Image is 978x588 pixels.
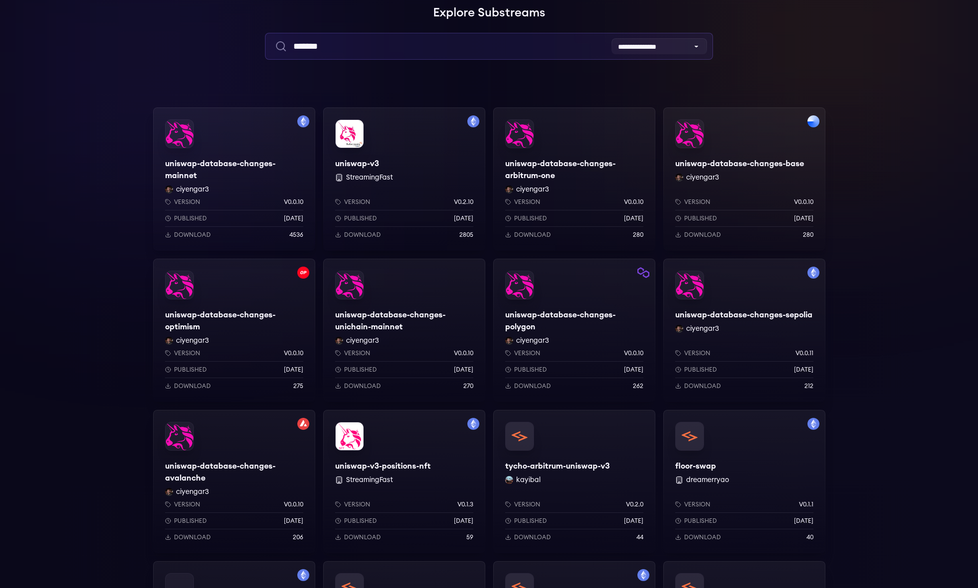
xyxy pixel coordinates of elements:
button: kayibal [516,475,540,485]
p: Published [174,517,207,525]
p: Version [344,198,370,206]
p: Download [514,382,551,390]
p: Download [174,533,211,541]
button: ciyengar3 [516,336,549,346]
a: uniswap-database-changes-arbitrum-oneuniswap-database-changes-arbitrum-oneciyengar3 ciyengar3Vers... [493,107,655,251]
img: Filter by sepolia network [807,267,819,279]
img: Filter by mainnet network [297,569,309,581]
p: v0.0.11 [796,349,813,357]
img: Filter by optimism network [297,267,309,279]
p: 44 [636,533,643,541]
img: Filter by base network [807,115,819,127]
img: Filter by mainnet network [297,115,309,127]
button: dreamerryao [686,475,729,485]
p: Published [684,214,717,222]
p: 280 [633,231,643,239]
p: [DATE] [454,214,473,222]
p: Version [174,349,200,357]
p: Download [684,382,721,390]
p: Version [344,500,370,508]
img: Filter by polygon network [637,267,649,279]
p: Published [514,366,547,374]
p: Published [344,366,377,374]
p: Download [344,533,381,541]
button: ciyengar3 [346,336,379,346]
p: Published [344,214,377,222]
p: [DATE] [794,214,813,222]
img: Filter by mainnet network [467,418,479,430]
p: Version [344,349,370,357]
p: Published [514,214,547,222]
p: 59 [466,533,473,541]
a: uniswap-database-changes-unichain-mainnetuniswap-database-changes-unichain-mainnetciyengar3 ciyen... [323,259,485,402]
p: Version [174,198,200,206]
p: Version [174,500,200,508]
p: [DATE] [454,366,473,374]
button: ciyengar3 [176,336,209,346]
p: 275 [293,382,303,390]
a: Filter by base networkuniswap-database-changes-baseuniswap-database-changes-baseciyengar3 ciyenga... [663,107,825,251]
p: [DATE] [624,517,643,525]
a: Filter by mainnet networkuniswap-v3-positions-nftuniswap-v3-positions-nft StreamingFastVersionv0.... [323,410,485,553]
p: 280 [803,231,813,239]
p: Published [684,366,717,374]
button: ciyengar3 [686,173,719,183]
p: Download [174,231,211,239]
img: Filter by avalanche network [297,418,309,430]
a: Filter by sepolia networkuniswap-database-changes-sepoliauniswap-database-changes-sepoliaciyengar... [663,259,825,402]
button: StreamingFast [346,475,393,485]
button: ciyengar3 [516,185,549,195]
p: [DATE] [454,517,473,525]
p: v0.0.10 [284,500,303,508]
a: Filter by polygon networkuniswap-database-changes-polygonuniswap-database-changes-polygonciyengar... [493,259,655,402]
p: Download [514,231,551,239]
p: [DATE] [624,214,643,222]
p: 206 [293,533,303,541]
a: Filter by optimism networkuniswap-database-changes-optimismuniswap-database-changes-optimismciyen... [153,259,315,402]
p: 4536 [289,231,303,239]
p: Version [684,198,711,206]
a: Filter by avalanche networkuniswap-database-changes-avalancheuniswap-database-changes-avalancheci... [153,410,315,553]
p: v0.0.10 [624,198,643,206]
a: Filter by mainnet networkuniswap-v3uniswap-v3 StreamingFastVersionv0.2.10Published[DATE]Download2805 [323,107,485,251]
p: Published [344,517,377,525]
p: v0.1.3 [457,500,473,508]
p: 2805 [459,231,473,239]
p: Download [684,533,721,541]
p: Version [684,500,711,508]
p: Version [514,198,540,206]
p: 212 [804,382,813,390]
p: v0.1.1 [799,500,813,508]
p: Published [514,517,547,525]
p: Download [684,231,721,239]
img: Filter by mainnet network [637,569,649,581]
p: [DATE] [284,517,303,525]
p: Published [174,214,207,222]
p: [DATE] [624,366,643,374]
img: Filter by mainnet network [807,418,819,430]
a: Filter by mainnet networkfloor-swapfloor-swap dreamerryaoVersionv0.1.1Published[DATE]Download40 [663,410,825,553]
button: StreamingFast [346,173,393,183]
p: 40 [806,533,813,541]
p: [DATE] [284,366,303,374]
p: Version [514,500,540,508]
p: [DATE] [794,366,813,374]
p: Download [174,382,211,390]
a: Filter by mainnet networkuniswap-database-changes-mainnetuniswap-database-changes-mainnetciyengar... [153,107,315,251]
button: ciyengar3 [176,487,209,497]
p: Published [684,517,717,525]
p: Download [514,533,551,541]
p: v0.0.10 [284,198,303,206]
p: Version [514,349,540,357]
p: Download [344,231,381,239]
p: v0.2.0 [626,500,643,508]
p: 262 [633,382,643,390]
img: Filter by mainnet network [467,115,479,127]
button: ciyengar3 [176,185,209,195]
p: Published [174,366,207,374]
p: v0.0.10 [624,349,643,357]
p: Download [344,382,381,390]
p: 270 [463,382,473,390]
p: v0.0.10 [284,349,303,357]
button: ciyengar3 [686,324,719,334]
